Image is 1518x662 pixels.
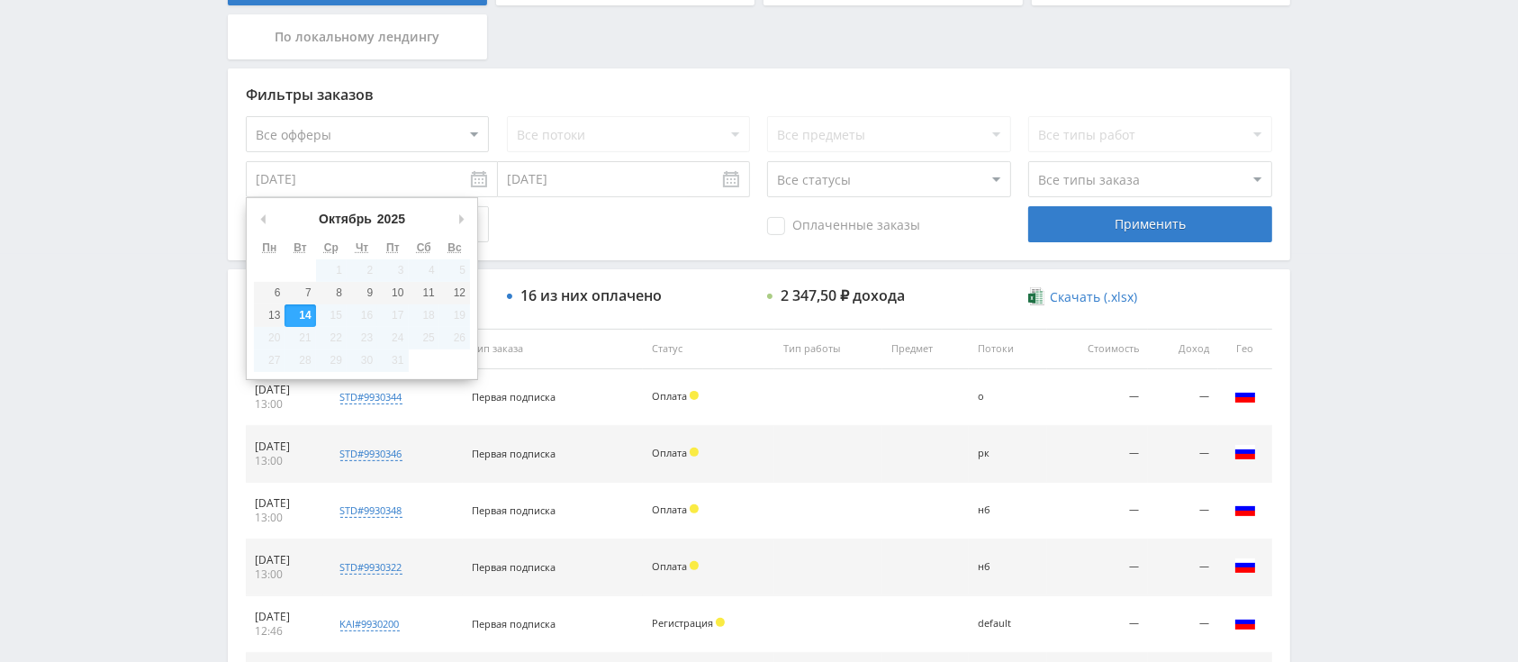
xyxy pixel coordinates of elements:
div: 2 347,50 ₽ дохода [781,287,905,304]
td: — [1047,483,1148,540]
span: Оплата [652,389,687,403]
th: Потоки [969,329,1047,369]
abbr: Четверг [356,241,368,254]
span: Холд [690,391,699,400]
td: — [1047,369,1148,426]
div: Октябрь [316,205,375,232]
button: 11 [409,282,439,304]
span: Оплата [652,503,687,516]
img: rus.png [1234,498,1256,520]
button: 8 [316,282,347,304]
span: Оплата [652,446,687,459]
abbr: Понедельник [262,241,276,254]
abbr: Вторник [294,241,306,254]
th: Статус [643,329,774,369]
span: Скачать (.xlsx) [1050,290,1137,304]
img: rus.png [1234,555,1256,576]
button: 13 [254,304,285,327]
button: 9 [347,282,377,304]
td: — [1148,369,1218,426]
span: Первая подписка [472,447,556,460]
div: [DATE] [255,496,314,511]
img: rus.png [1234,612,1256,633]
button: 7 [285,282,315,304]
div: нб [978,504,1038,516]
th: Предмет [882,329,969,369]
div: [DATE] [255,553,314,567]
span: Оплаченные заказы [767,217,920,235]
span: Холд [690,448,699,457]
span: Первая подписка [472,560,556,574]
td: — [1047,540,1148,596]
div: о [978,391,1038,403]
abbr: Пятница [386,241,400,254]
div: По локальному лендингу [228,14,487,59]
div: 13:00 [255,567,314,582]
div: Применить [1028,206,1271,242]
span: Холд [716,618,725,627]
button: 12 [439,282,470,304]
img: xlsx [1028,287,1044,305]
th: Тип работы [774,329,882,369]
span: Регистрация [652,616,713,630]
td: — [1148,540,1218,596]
span: Холд [690,561,699,570]
button: 10 [377,282,408,304]
button: 6 [254,282,285,304]
td: — [1148,426,1218,483]
abbr: Воскресенье [447,241,461,254]
th: Стоимость [1047,329,1148,369]
div: 12:46 [255,624,314,639]
th: Тип заказа [463,329,643,369]
div: 2025 [375,205,408,232]
span: Первая подписка [472,617,556,630]
div: [DATE] [255,383,314,397]
a: Скачать (.xlsx) [1028,288,1136,306]
input: Use the arrow keys to pick a date [246,161,498,197]
div: Фильтры заказов [246,86,1272,103]
div: [DATE] [255,440,314,454]
div: std#9930344 [340,390,402,404]
img: rus.png [1234,385,1256,406]
span: Первая подписка [472,503,556,517]
td: — [1148,483,1218,540]
div: std#9930346 [340,447,402,461]
div: default [978,618,1038,630]
img: rus.png [1234,441,1256,463]
span: Холд [690,504,699,513]
div: 13:00 [255,397,314,412]
abbr: Среда [324,241,339,254]
span: Оплата [652,559,687,573]
div: 16 из них оплачено [520,287,662,304]
button: Предыдущий месяц [254,205,272,232]
button: 14 [285,304,315,327]
div: 13:00 [255,454,314,468]
span: Первая подписка [472,390,556,404]
td: — [1047,596,1148,653]
td: — [1148,596,1218,653]
div: std#9930322 [340,560,402,575]
div: std#9930348 [340,503,402,518]
div: рк [978,448,1038,459]
abbr: Суббота [417,241,431,254]
div: kai#9930200 [340,617,400,631]
div: 13:00 [255,511,314,525]
div: нб [978,561,1038,573]
th: Доход [1148,329,1218,369]
th: Гео [1218,329,1272,369]
div: [DATE] [255,610,314,624]
button: Следующий месяц [452,205,470,232]
td: — [1047,426,1148,483]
